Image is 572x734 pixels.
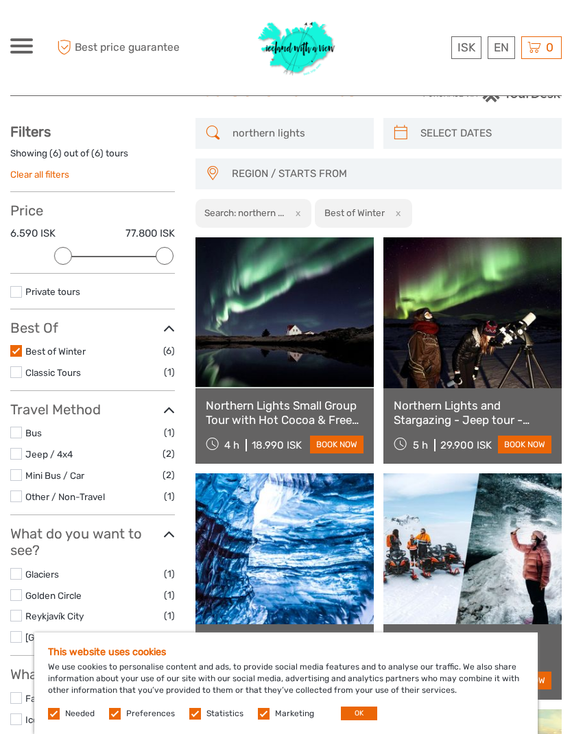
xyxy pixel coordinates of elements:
a: Best of Winter [25,346,86,357]
span: (1) [164,364,175,380]
a: Clear all filters [10,169,69,180]
a: book now [498,436,551,453]
span: (2) [163,467,175,483]
a: Private tours [25,286,80,297]
span: (2) [163,446,175,462]
span: (6) [163,343,175,359]
label: 77.800 ISK [126,226,175,241]
img: 1077-ca632067-b948-436b-9c7a-efe9894e108b_logo_big.jpg [252,14,342,82]
strong: Filters [10,123,51,140]
label: Needed [65,708,95,720]
h2: Best of Winter [324,207,385,218]
a: Mini Bus / Car [25,470,84,481]
span: (1) [164,488,175,504]
div: EN [488,36,515,59]
label: 6.590 ISK [10,226,56,241]
h2: Search: northern ... [204,207,284,218]
button: OK [341,707,377,720]
label: Preferences [126,708,175,720]
a: Glaciers [25,569,59,580]
h3: What do you want to do? [10,666,175,683]
a: Reykjavík City [25,611,84,621]
label: Statistics [206,708,243,720]
span: Best price guarantee [53,36,180,59]
a: [GEOGRAPHIC_DATA] [25,632,119,643]
a: Ice Cave [25,714,62,725]
h3: Price [10,202,175,219]
div: We use cookies to personalise content and ads, to provide social media features and to analyse ou... [34,632,538,734]
button: x [286,206,305,220]
button: x [387,206,405,220]
a: Golden Circle [25,590,82,601]
span: (1) [164,566,175,582]
a: Northern Lights and Stargazing - Jeep tour - Professional photos - Free re-run [394,399,551,427]
div: Showing ( ) out of ( ) tours [10,147,175,168]
span: (1) [164,629,175,645]
h3: Travel Method [10,401,175,418]
span: 5 h [413,439,428,451]
a: Other / Non-Travel [25,491,105,502]
label: Marketing [275,708,314,720]
a: Classic Tours [25,367,81,378]
input: SEARCH [227,121,367,145]
span: (1) [164,587,175,603]
input: SELECT DATES [415,121,555,145]
a: book now [310,436,364,453]
a: Jeep / 4x4 [25,449,73,460]
a: Bus [25,427,42,438]
div: 18.990 ISK [252,439,302,451]
label: 6 [95,147,100,160]
span: ISK [457,40,475,54]
div: 29.900 ISK [440,439,492,451]
h3: Best Of [10,320,175,336]
a: Northern Lights Small Group Tour with Hot Cocoa & Free Photos [206,399,364,427]
h3: What do you want to see? [10,525,175,559]
button: REGION / STARTS FROM [226,163,555,185]
label: 6 [53,147,58,160]
span: (1) [164,608,175,624]
button: Open LiveChat chat widget [11,5,52,47]
span: 4 h [224,439,239,451]
span: (1) [164,425,175,440]
a: Family Fun [25,693,71,704]
h5: This website uses cookies [48,646,524,658]
span: 0 [544,40,556,54]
